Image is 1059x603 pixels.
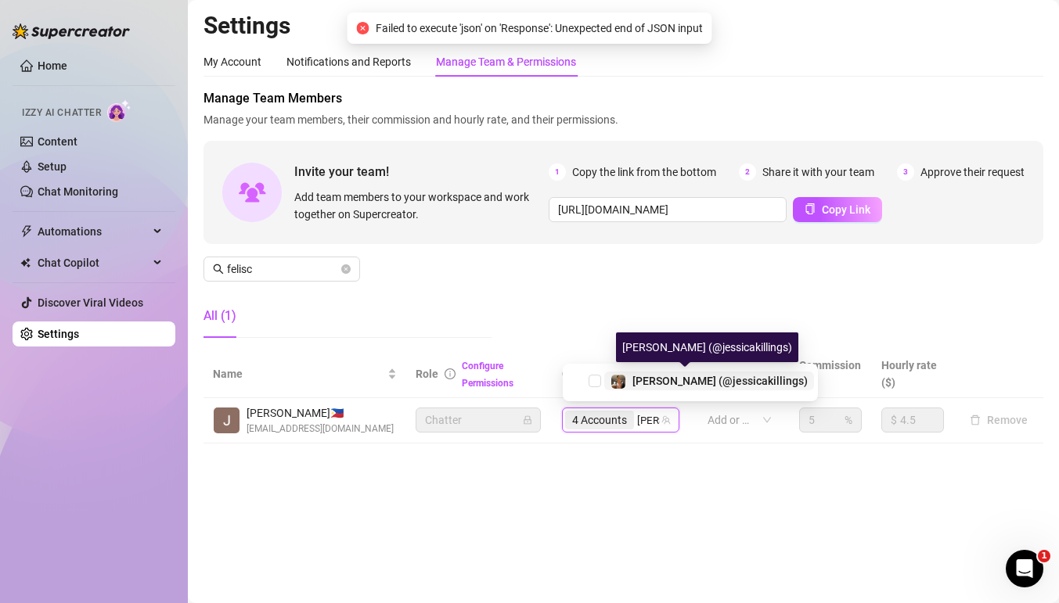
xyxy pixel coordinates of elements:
span: thunderbolt [20,225,33,238]
th: Name [204,350,406,398]
span: copy [805,203,816,214]
span: Manage Team Members [204,89,1043,108]
span: 4 Accounts [572,411,627,429]
span: Invite your team! [294,162,549,181]
span: Izzy AI Chatter [22,106,101,120]
div: Manage Team & Permissions [436,53,576,70]
th: Hourly rate ($) [872,350,954,398]
span: Automations [38,219,149,244]
a: Settings [38,328,79,340]
button: close-circle [341,264,351,274]
span: Creator accounts [562,365,665,382]
a: Setup [38,160,67,173]
span: team [661,415,671,425]
span: filter [668,362,684,386]
span: search [213,264,224,275]
a: Home [38,59,67,72]
img: Chat Copilot [20,257,31,268]
span: Select tree node [589,375,601,387]
span: Add team members to your workspace and work together on Supercreator. [294,188,542,223]
span: 2 [739,163,756,181]
span: 1 [549,163,566,181]
th: Commission (%) [790,350,872,398]
img: logo-BBDzfeDw.svg [13,23,130,39]
span: Share it with your team [762,163,874,181]
h2: Settings [204,11,1043,41]
a: Chat Monitoring [38,185,118,198]
span: Name [213,365,384,382]
div: All (1) [204,307,236,325]
input: Search members [227,260,338,278]
button: Remove [964,411,1034,429]
span: lock [523,415,532,425]
span: filter [769,362,785,386]
span: Copy the link from the bottom [572,163,716,181]
span: 4 Accounts [565,411,634,429]
img: John Dhel Felisco [214,407,240,433]
span: [PERSON_NAME] 🇵🇭 [247,404,394,422]
span: [PERSON_NAME] (@jessicakillings) [632,375,808,387]
span: Chatter [425,408,531,432]
span: Failed to execute 'json' on 'Response': Unexpected end of JSON input [376,20,703,37]
a: Content [38,135,77,148]
span: Role [416,368,438,380]
div: Notifications and Reports [286,53,411,70]
span: Copy Link [822,203,870,216]
span: 3 [897,163,914,181]
img: Jessica (@jessicakillings) [611,375,625,389]
img: AI Chatter [107,99,131,122]
div: [PERSON_NAME] (@jessicakillings) [616,332,798,362]
span: 1 [1038,550,1050,562]
a: Discover Viral Videos [38,296,143,309]
iframe: Intercom live chat [1006,550,1043,587]
span: Manage your team members, their commission and hourly rate, and their permissions. [204,111,1043,128]
div: My Account [204,53,261,70]
button: Copy Link [793,197,882,222]
span: Chat Copilot [38,250,149,275]
span: info-circle [445,368,456,379]
span: close-circle [357,22,369,34]
a: Configure Permissions [462,361,513,389]
span: [EMAIL_ADDRESS][DOMAIN_NAME] [247,422,394,436]
span: Approve their request [920,163,1025,181]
